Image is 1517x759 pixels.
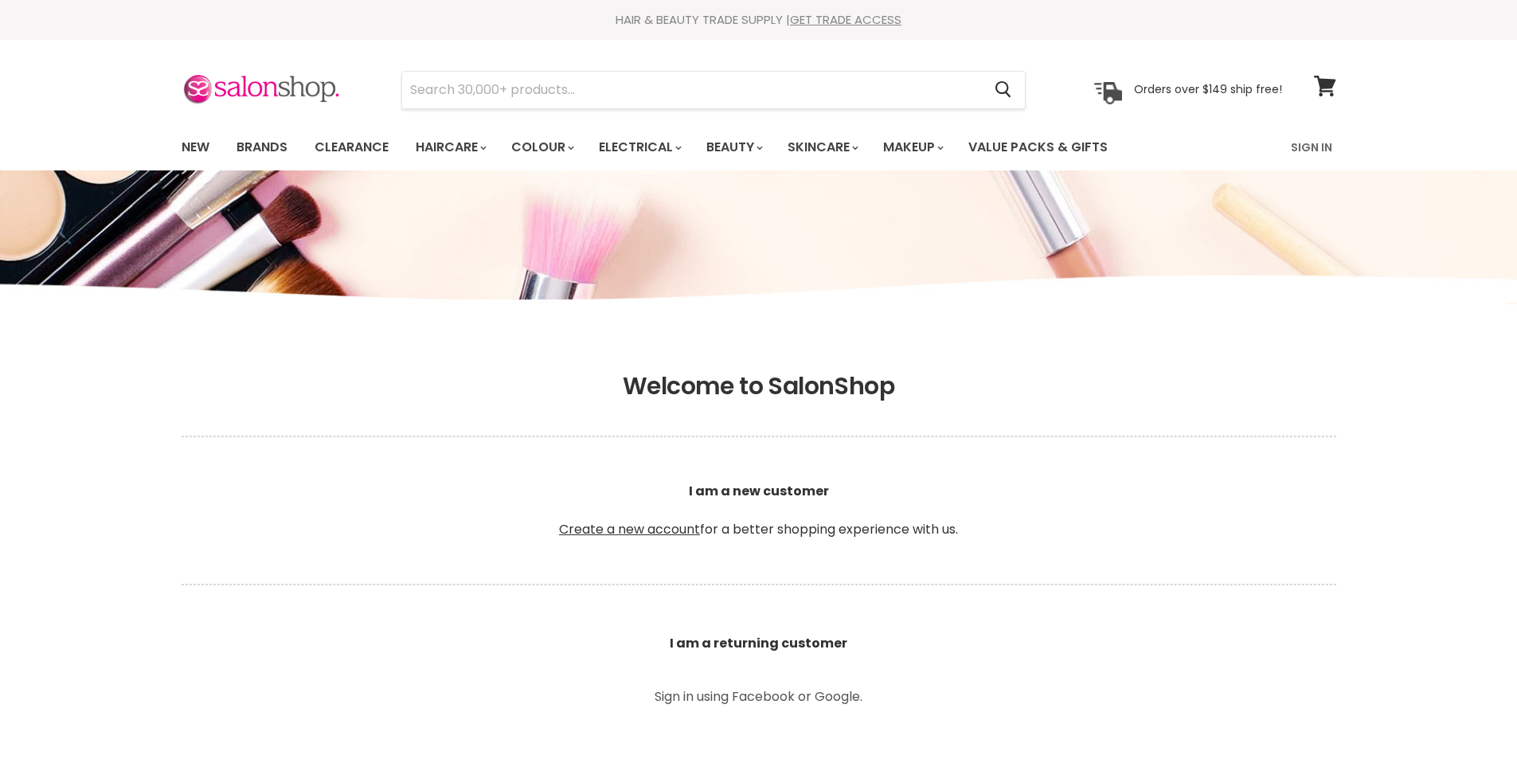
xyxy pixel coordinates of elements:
[956,131,1120,164] a: Value Packs & Gifts
[1281,131,1342,164] a: Sign In
[182,372,1336,401] h1: Welcome to SalonShop
[790,11,901,28] a: GET TRADE ACCESS
[162,12,1356,28] div: HAIR & BEAUTY TRADE SUPPLY |
[499,131,584,164] a: Colour
[162,124,1356,170] nav: Main
[170,131,221,164] a: New
[776,131,868,164] a: Skincare
[580,691,938,703] p: Sign in using Facebook or Google.
[689,482,829,500] b: I am a new customer
[694,131,772,164] a: Beauty
[182,444,1336,577] p: for a better shopping experience with us.
[670,634,847,652] b: I am a returning customer
[559,520,700,538] a: Create a new account
[170,124,1201,170] ul: Main menu
[402,72,983,108] input: Search
[871,131,953,164] a: Makeup
[401,71,1026,109] form: Product
[983,72,1025,108] button: Search
[1134,82,1282,96] p: Orders over $149 ship free!
[404,131,496,164] a: Haircare
[303,131,401,164] a: Clearance
[587,131,691,164] a: Electrical
[225,131,299,164] a: Brands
